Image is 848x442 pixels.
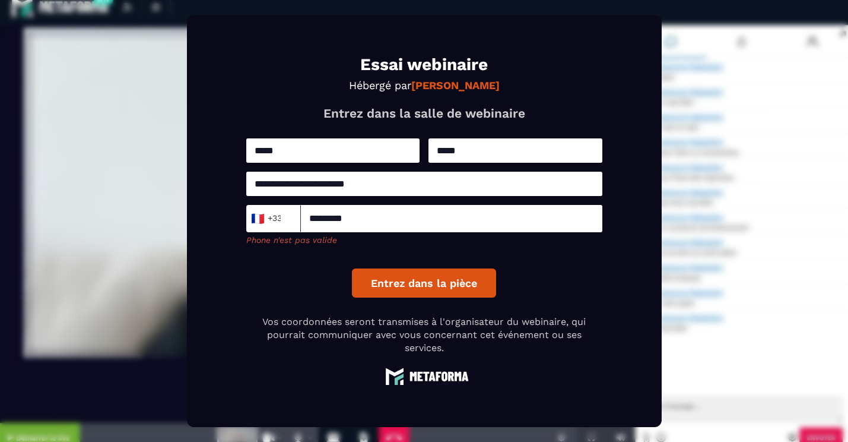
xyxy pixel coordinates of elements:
[246,79,602,91] p: Hébergé par
[411,79,500,91] strong: [PERSON_NAME]
[250,210,265,227] span: 🇫🇷
[246,235,337,245] span: Phone n'est pas valide
[246,315,602,355] p: Vos coordonnées seront transmises à l'organisateur du webinaire, qui pourrait communiquer avec vo...
[253,210,278,227] span: +33
[246,106,602,121] p: Entrez dans la salle de webinaire
[246,205,301,232] div: Search for option
[281,210,290,228] input: Search for option
[246,56,602,73] h1: Essai webinaire
[380,367,469,386] img: logo
[352,269,496,298] button: Entrez dans la pièce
